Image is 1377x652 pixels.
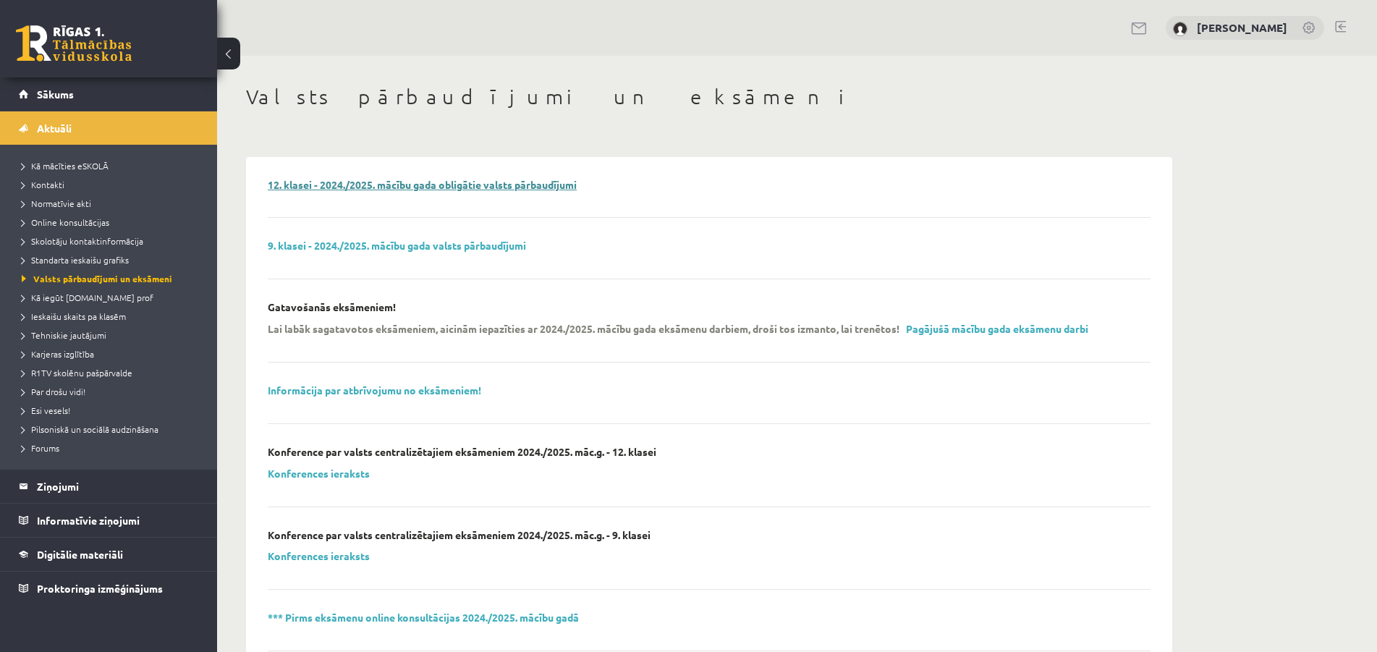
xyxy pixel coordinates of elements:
a: Konferences ieraksts [268,549,370,562]
span: Proktoringa izmēģinājums [37,582,163,595]
span: Digitālie materiāli [37,548,123,561]
span: R1TV skolēnu pašpārvalde [22,367,132,378]
span: Online konsultācijas [22,216,109,228]
a: Informācija par atbrīvojumu no eksāmeniem! [268,384,481,397]
a: Kontakti [22,178,203,191]
a: 12. klasei - 2024./2025. mācību gada obligātie valsts pārbaudījumi [268,178,577,191]
span: Aktuāli [37,122,72,135]
span: Par drošu vidi! [22,386,85,397]
span: Normatīvie akti [22,198,91,209]
a: R1TV skolēnu pašpārvalde [22,366,203,379]
a: Karjeras izglītība [22,347,203,360]
a: Par drošu vidi! [22,385,203,398]
a: *** Pirms eksāmenu online konsultācijas 2024./2025. mācību gadā [268,611,579,624]
a: Skolotāju kontaktinformācija [22,234,203,247]
a: Konferences ieraksts [268,467,370,480]
a: Normatīvie akti [22,197,203,210]
span: Skolotāju kontaktinformācija [22,235,143,247]
legend: Informatīvie ziņojumi [37,504,199,537]
span: Valsts pārbaudījumi un eksāmeni [22,273,172,284]
a: Rīgas 1. Tālmācības vidusskola [16,25,132,62]
a: Digitālie materiāli [19,538,199,571]
a: Standarta ieskaišu grafiks [22,253,203,266]
h1: Valsts pārbaudījumi un eksāmeni [246,85,1172,109]
span: Kā mācīties eSKOLĀ [22,160,109,172]
span: Esi vesels! [22,405,70,416]
legend: Ziņojumi [37,470,199,503]
a: Valsts pārbaudījumi un eksāmeni [22,272,203,285]
a: [PERSON_NAME] [1197,20,1287,35]
a: Ziņojumi [19,470,199,503]
a: Kā iegūt [DOMAIN_NAME] prof [22,291,203,304]
span: Pilsoniskā un sociālā audzināšana [22,423,158,435]
a: Pilsoniskā un sociālā audzināšana [22,423,203,436]
span: Kontakti [22,179,64,190]
a: Kā mācīties eSKOLĀ [22,159,203,172]
a: Online konsultācijas [22,216,203,229]
span: Karjeras izglītība [22,348,94,360]
img: Jūlija Čapa [1173,22,1187,36]
span: Sākums [37,88,74,101]
p: Gatavošanās eksāmeniem! [268,301,396,313]
a: Informatīvie ziņojumi [19,504,199,537]
p: Konference par valsts centralizētajiem eksāmeniem 2024./2025. māc.g. - 9. klasei [268,529,651,541]
span: Forums [22,442,59,454]
a: 9. klasei - 2024./2025. mācību gada valsts pārbaudījumi [268,239,526,252]
p: Lai labāk sagatavotos eksāmeniem, aicinām iepazīties ar 2024./2025. mācību gada eksāmenu darbiem,... [268,322,899,335]
a: Proktoringa izmēģinājums [19,572,199,605]
a: Forums [22,441,203,454]
span: Kā iegūt [DOMAIN_NAME] prof [22,292,153,303]
span: Standarta ieskaišu grafiks [22,254,129,266]
a: Tehniskie jautājumi [22,329,203,342]
a: Esi vesels! [22,404,203,417]
span: Ieskaišu skaits pa klasēm [22,310,126,322]
a: Sākums [19,77,199,111]
a: Ieskaišu skaits pa klasēm [22,310,203,323]
span: Tehniskie jautājumi [22,329,106,341]
a: Pagājušā mācību gada eksāmenu darbi [906,322,1088,335]
a: Aktuāli [19,111,199,145]
p: Konference par valsts centralizētajiem eksāmeniem 2024./2025. māc.g. - 12. klasei [268,446,656,458]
